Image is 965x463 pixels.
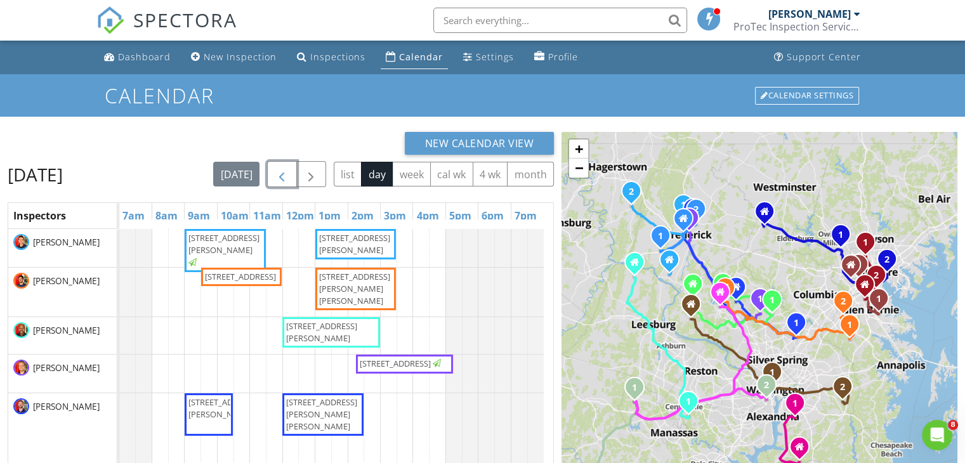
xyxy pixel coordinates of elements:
i: 2 [693,205,699,214]
span: [PERSON_NAME] [30,236,102,249]
div: ProTec Inspection Services [733,20,860,33]
a: Calendar [381,46,448,69]
a: SPECTORA [96,17,237,44]
a: 4pm [413,205,442,226]
span: [PERSON_NAME] [30,362,102,374]
i: 2 [874,271,879,280]
span: 8 [948,420,958,430]
span: [STREET_ADDRESS] [360,358,431,369]
span: [STREET_ADDRESS][PERSON_NAME] [319,232,390,256]
div: 4604 Old Court Rd, Pikesville, MD 21208 [841,234,848,242]
button: New Calendar View [405,132,555,155]
button: 4 wk [473,162,508,186]
div: 15005 Nancy Gibbons Ter, Upper Marlboro, MD 20774 [843,386,850,394]
i: 2 [884,256,890,264]
i: 1 [632,384,637,393]
a: 12pm [283,205,317,226]
div: 15606 Admiral Baker Cir, Haymarket, VA 20169 [634,387,642,395]
div: 19520 Waters Rd Unit 1319, Germantown MD 20874 [720,292,728,299]
div: 48 Eisentown Dr, Lovettsville VA 20180 [634,262,642,270]
a: 7am [119,205,148,226]
div: 813 Jack St, Baltimore, MD 21225 [876,275,884,282]
a: 11am [250,205,284,226]
div: 1832 Pleasant View Dr, Adamstown MD 21710 [669,259,677,267]
span: Inspectors [13,209,66,223]
div: 2212 Bridle Path Drive, Waldorf MD 20601 [799,447,807,454]
span: [STREET_ADDRESS][PERSON_NAME] [286,320,357,344]
div: 16829 Budd Rd, Poolesville MD 20837 [691,304,699,311]
div: Calendar Settings [755,87,859,105]
div: 3 Bristol Hill Ct Apt T3, Catonsville MD 21228 [851,264,858,272]
a: 1pm [315,205,344,226]
div: 874 Waterford Dr, Frederick MD 21702 [683,218,691,226]
div: 22 E 7th St, Frederick MD 21701 [689,218,697,225]
i: 1 [758,295,763,304]
i: 1 [876,295,881,304]
div: 500 Sugarberry Ct, Odenton, MD 21113 [850,324,857,332]
i: 2 [764,381,769,390]
span: [STREET_ADDRESS][PERSON_NAME] [188,232,259,256]
button: Previous day [267,161,297,187]
div: Profile [548,51,578,63]
i: 1 [792,400,798,408]
i: 1 [838,231,843,240]
h1: Calendar [105,84,860,107]
button: week [392,162,431,186]
img: richard_headshot.jpg [13,322,29,338]
i: 1 [847,321,852,330]
div: 12200 Sunnyview Dr, Germantown MD 20876 [725,287,733,295]
i: 1 [863,238,868,247]
a: Zoom in [569,140,588,159]
div: Settings [476,51,514,63]
img: sam_thompson.jpg [13,398,29,414]
a: 2pm [348,205,377,226]
button: Next day [296,161,326,187]
span: [PERSON_NAME] [30,275,102,287]
a: 9am [185,205,213,226]
div: Calendar [399,51,443,63]
div: Support Center [787,51,861,63]
a: 10am [218,205,252,226]
a: 8am [152,205,181,226]
i: 2 [629,188,634,197]
a: Dashboard [99,46,176,69]
button: month [507,162,554,186]
div: 21121 Bealsville Rd, Dickerson MD 20842 [693,284,700,291]
a: 5pm [446,205,475,226]
button: [DATE] [213,162,259,186]
div: 106 Della Ln, Boonsboro, MD 21713 [631,191,639,199]
button: cal wk [430,162,473,186]
iframe: Intercom live chat [922,420,952,450]
div: 635 Savage St, Baltimore, MD 21224 [887,259,895,266]
img: matt.jpg [13,273,29,289]
div: Dashboard [118,51,171,63]
div: [PERSON_NAME] [768,8,851,20]
img: ryan_headshot.jpg [13,360,29,375]
div: 1055 Rock Hill Ave, Baltimore, MD 21229 [858,264,866,271]
i: 1 [770,296,775,305]
i: 1 [770,368,775,377]
a: Support Center [769,46,866,69]
input: Search everything... [433,8,687,33]
div: 2820 Schubert Dr, Silver Spring, MD 20904 [796,322,804,330]
div: 1302 S Rolfe St, Arlington, VA 22204 [766,384,774,392]
span: SPECTORA [133,6,237,33]
img: The Best Home Inspection Software - Spectora [96,6,124,34]
a: New Inspection [186,46,282,69]
div: 4912 Downland Ter, Olney, MD 20832 [760,298,768,306]
div: 3910 Manheim Pl, Jefferson, MD 21755 [660,235,668,243]
i: 1 [681,201,686,210]
a: Zoom out [569,159,588,178]
a: 7pm [511,205,540,226]
div: 2101 Bishops Castle Dr, Olney, MD 20832 [772,299,780,307]
img: scott_cropped.jpg [13,234,29,250]
a: 3pm [381,205,409,226]
i: 1 [686,398,691,407]
button: day [361,162,393,186]
div: 2511 Vance Dr, Mt Airy MD 21771 [765,211,772,219]
div: 7635 Marcy Ct, Glen Burnie, MD 21060 [879,298,886,306]
a: 6pm [478,205,507,226]
span: [STREET_ADDRESS][PERSON_NAME][PERSON_NAME] [286,396,357,432]
a: Inspections [292,46,371,69]
i: 1 [658,232,663,241]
